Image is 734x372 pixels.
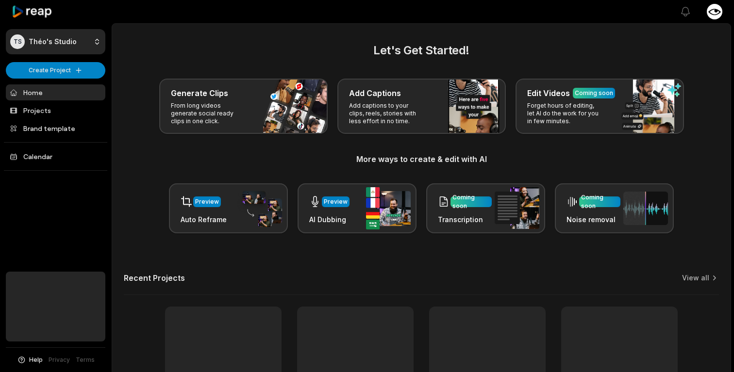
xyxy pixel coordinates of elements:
button: Create Project [6,62,105,79]
h3: Auto Reframe [181,214,227,225]
p: Forget hours of editing, let AI do the work for you in few minutes. [527,102,602,125]
a: Projects [6,102,105,118]
img: ai_dubbing.png [366,187,411,229]
h2: Let's Get Started! [124,42,719,59]
a: Terms [76,356,95,364]
a: Home [6,84,105,100]
a: View all [682,273,709,283]
span: Help [29,356,43,364]
h3: AI Dubbing [309,214,350,225]
div: Preview [324,197,348,206]
p: Théo's Studio [29,37,77,46]
img: auto_reframe.png [237,190,282,227]
h3: Generate Clips [171,87,228,99]
p: From long videos generate social ready clips in one click. [171,102,246,125]
h2: Recent Projects [124,273,185,283]
button: Help [17,356,43,364]
a: Calendar [6,148,105,164]
h3: Edit Videos [527,87,570,99]
div: Coming soon [575,89,613,97]
p: Add captions to your clips, reels, stories with less effort in no time. [349,102,424,125]
div: Preview [195,197,219,206]
a: Brand template [6,120,105,136]
a: Privacy [49,356,70,364]
div: Coming soon [452,193,490,210]
h3: Transcription [438,214,492,225]
img: noise_removal.png [623,192,668,225]
div: TS [10,34,25,49]
div: Coming soon [581,193,618,210]
img: transcription.png [495,187,539,229]
h3: Add Captions [349,87,401,99]
h3: More ways to create & edit with AI [124,153,719,165]
h3: Noise removal [567,214,620,225]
